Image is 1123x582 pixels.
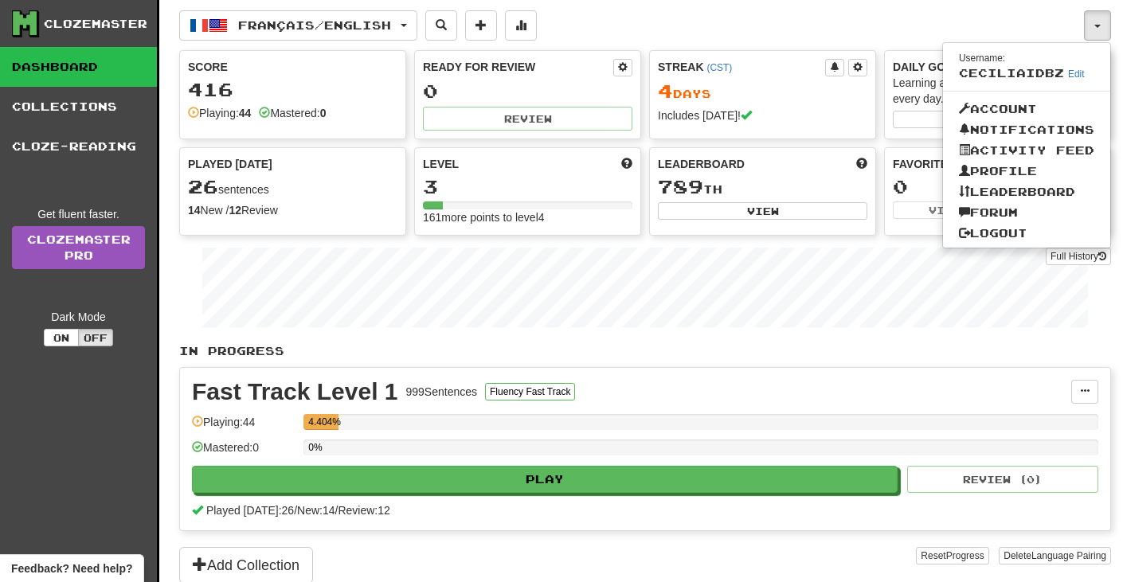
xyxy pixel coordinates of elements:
[12,206,145,222] div: Get fluent faster.
[999,547,1111,564] button: DeleteLanguage Pairing
[12,309,145,325] div: Dark Mode
[308,414,338,430] div: 4.404%
[423,81,632,101] div: 0
[44,16,147,32] div: Clozemaster
[943,119,1110,140] a: Notifications
[188,177,397,197] div: sentences
[192,466,898,493] button: Play
[338,504,389,517] span: Review: 12
[188,204,201,217] strong: 14
[294,504,297,517] span: /
[423,107,632,131] button: Review
[423,156,459,172] span: Level
[335,504,338,517] span: /
[423,59,613,75] div: Ready for Review
[946,550,984,561] span: Progress
[188,80,397,100] div: 416
[658,202,867,220] button: View
[658,80,673,102] span: 4
[425,10,457,41] button: Search sentences
[179,10,417,41] button: Français/English
[893,177,1102,197] div: 0
[505,10,537,41] button: More stats
[959,66,1064,80] span: ceciliaidbz
[658,175,703,197] span: 789
[943,182,1110,202] a: Leaderboard
[188,105,251,121] div: Playing:
[907,466,1098,493] button: Review (0)
[943,202,1110,223] a: Forum
[943,223,1110,244] a: Logout
[893,201,996,219] button: View
[943,140,1110,161] a: Activity Feed
[12,226,145,269] a: ClozemasterPro
[893,156,1102,172] div: Favorites
[893,59,1102,75] div: Daily Goal
[423,177,632,197] div: 3
[259,105,326,121] div: Mastered:
[621,156,632,172] span: Score more points to level up
[658,156,745,172] span: Leaderboard
[297,504,335,517] span: New: 14
[239,107,252,119] strong: 44
[192,414,295,440] div: Playing: 44
[1046,248,1111,265] button: Full History
[1031,550,1106,561] span: Language Pairing
[229,204,241,217] strong: 12
[893,75,1102,107] div: Learning a language requires practice every day. Stay motivated!
[658,177,867,197] div: th
[1068,68,1085,80] a: Edit
[658,59,825,75] div: Streak
[406,384,478,400] div: 999 Sentences
[188,156,272,172] span: Played [DATE]
[465,10,497,41] button: Add sentence to collection
[188,202,397,218] div: New / Review
[78,329,113,346] button: Off
[238,18,391,32] span: Français / English
[423,209,632,225] div: 161 more points to level 4
[658,107,867,123] div: Includes [DATE]!
[179,343,1111,359] p: In Progress
[206,504,294,517] span: Played [DATE]: 26
[44,329,79,346] button: On
[658,81,867,102] div: Day s
[485,383,575,400] button: Fluency Fast Track
[916,547,988,564] button: ResetProgress
[943,161,1110,182] a: Profile
[706,62,732,73] a: (CST)
[188,175,218,197] span: 26
[192,380,398,404] div: Fast Track Level 1
[959,53,1005,64] small: Username:
[11,561,132,576] span: Open feedback widget
[320,107,327,119] strong: 0
[188,59,397,75] div: Score
[943,99,1110,119] a: Account
[893,111,1102,128] button: Seta dailygoal
[192,439,295,466] div: Mastered: 0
